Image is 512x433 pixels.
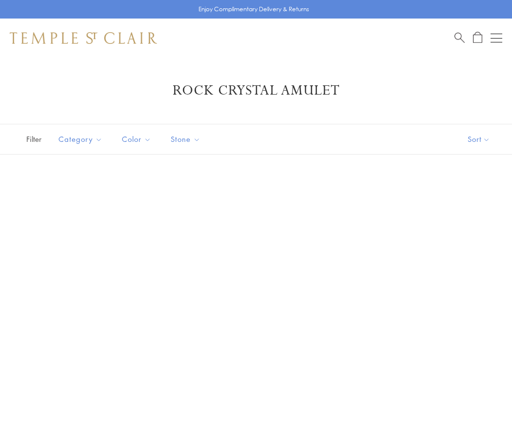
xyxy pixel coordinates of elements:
[24,82,488,99] h1: Rock Crystal Amulet
[54,133,110,145] span: Category
[454,32,465,44] a: Search
[163,128,208,150] button: Stone
[166,133,208,145] span: Stone
[446,124,512,154] button: Show sort by
[198,4,309,14] p: Enjoy Complimentary Delivery & Returns
[117,133,158,145] span: Color
[10,32,157,44] img: Temple St. Clair
[473,32,482,44] a: Open Shopping Bag
[491,32,502,44] button: Open navigation
[115,128,158,150] button: Color
[51,128,110,150] button: Category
